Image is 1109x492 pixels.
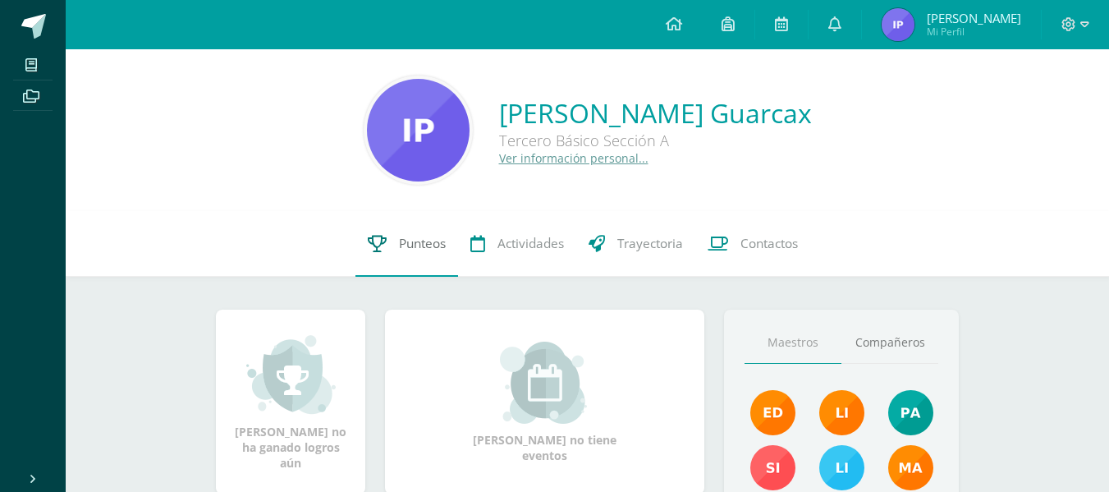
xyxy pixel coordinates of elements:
span: Actividades [497,235,564,252]
img: a643ab4d341f77dd2b5c74a1f74d7e9c.png [882,8,914,41]
span: Contactos [740,235,798,252]
a: Trayectoria [576,211,695,277]
img: 40c28ce654064086a0d3fb3093eec86e.png [888,390,933,435]
a: [PERSON_NAME] Guarcax [499,95,812,131]
a: Actividades [458,211,576,277]
span: Trayectoria [617,235,683,252]
a: Maestros [745,322,841,364]
a: Contactos [695,211,810,277]
img: event_small.png [500,342,589,424]
div: [PERSON_NAME] no tiene eventos [463,342,627,463]
img: 560278503d4ca08c21e9c7cd40ba0529.png [888,445,933,490]
a: Punteos [355,211,458,277]
div: [PERSON_NAME] no ha ganado logros aún [232,333,349,471]
img: 93ccdf12d55837f49f350ac5ca2a40a5.png [819,445,864,490]
div: Tercero Básico Sección A [499,131,812,150]
span: Mi Perfil [927,25,1021,39]
a: Compañeros [841,322,938,364]
img: f1876bea0eda9ed609c3471a3207beac.png [750,445,795,490]
img: f40e456500941b1b33f0807dd74ea5cf.png [750,390,795,435]
img: ffad5e17b5334d813ce03ef9acc4eb10.png [367,79,470,182]
img: cefb4344c5418beef7f7b4a6cc3e812c.png [819,390,864,435]
span: Punteos [399,235,446,252]
span: [PERSON_NAME] [927,10,1021,26]
a: Ver información personal... [499,150,648,166]
img: achievement_small.png [246,333,336,416]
